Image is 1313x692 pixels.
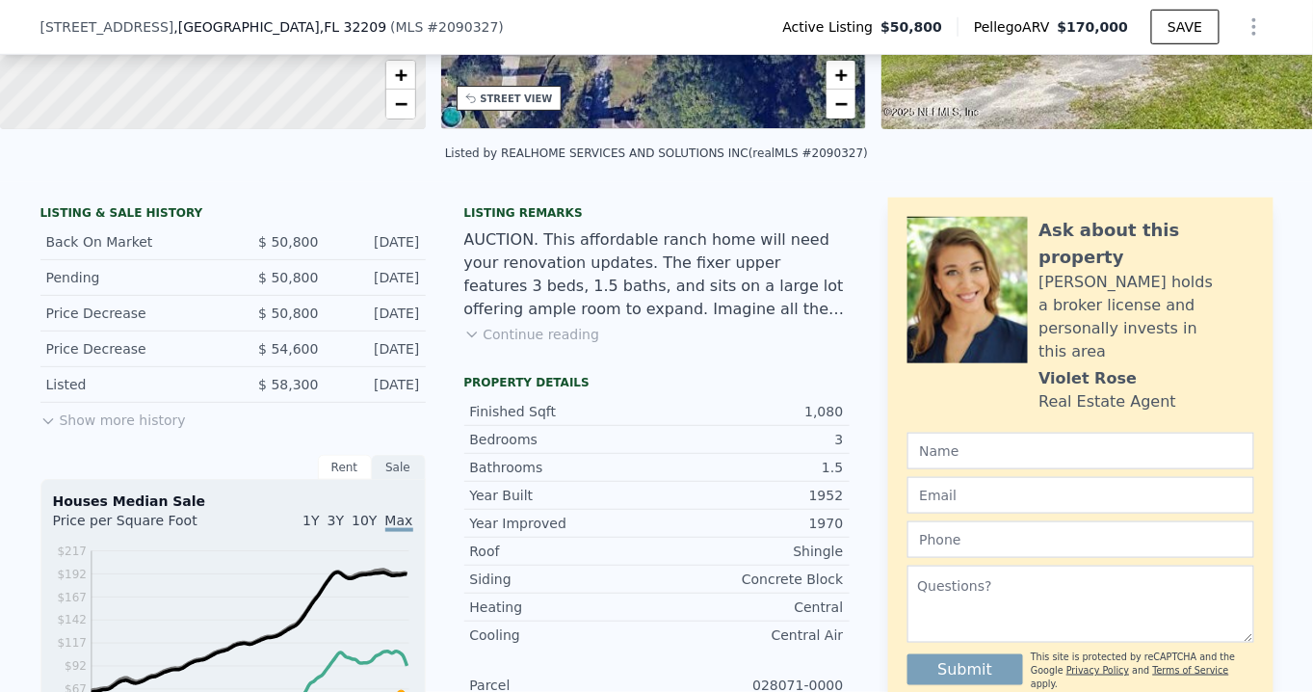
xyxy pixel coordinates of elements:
[1039,390,1177,413] div: Real Estate Agent
[258,234,318,250] span: $ 50,800
[657,598,844,617] div: Central
[320,19,386,35] span: , FL 32209
[46,304,218,323] div: Price Decrease
[470,625,657,645] div: Cooling
[481,92,553,106] div: STREET VIEW
[386,90,415,119] a: Zoom out
[57,614,87,627] tspan: $142
[53,492,413,511] div: Houses Median Sale
[258,306,318,321] span: $ 50,800
[57,545,87,558] tspan: $217
[334,232,420,252] div: [DATE]
[46,339,218,359] div: Price Decrease
[40,205,426,225] div: LISTING & SALE HISTORY
[46,268,218,287] div: Pending
[445,146,868,160] div: Listed by REALHOME SERVICES AND SOLUTIONS INC (realMLS #2090327)
[334,304,420,323] div: [DATE]
[470,402,657,421] div: Finished Sqft
[464,205,850,221] div: Listing remarks
[57,568,87,581] tspan: $192
[1039,367,1138,390] div: Violet Rose
[470,430,657,449] div: Bedrooms
[328,513,344,528] span: 3Y
[57,637,87,651] tspan: $117
[334,268,420,287] div: [DATE]
[835,63,848,87] span: +
[352,513,377,528] span: 10Y
[396,19,424,35] span: MLS
[1066,665,1129,676] a: Privacy Policy
[657,625,844,645] div: Central Air
[334,375,420,394] div: [DATE]
[385,513,413,532] span: Max
[907,477,1254,514] input: Email
[827,90,855,119] a: Zoom out
[907,654,1024,685] button: Submit
[1235,8,1274,46] button: Show Options
[428,19,499,35] span: # 2090327
[1039,217,1254,271] div: Ask about this property
[880,17,942,37] span: $50,800
[907,433,1254,469] input: Name
[657,430,844,449] div: 3
[53,511,233,542] div: Price per Square Foot
[258,341,318,357] span: $ 54,600
[657,542,844,561] div: Shingle
[470,598,657,617] div: Heating
[334,339,420,359] div: [DATE]
[657,458,844,477] div: 1.5
[394,92,407,116] span: −
[1039,271,1254,363] div: [PERSON_NAME] holds a broker license and personally invests in this area
[1058,19,1129,35] span: $170,000
[46,375,218,394] div: Listed
[40,17,174,37] span: [STREET_ADDRESS]
[1151,10,1219,44] button: SAVE
[258,270,318,285] span: $ 50,800
[1153,665,1229,676] a: Terms of Service
[65,660,87,674] tspan: $92
[470,570,657,589] div: Siding
[470,542,657,561] div: Roof
[173,17,386,37] span: , [GEOGRAPHIC_DATA]
[470,514,657,533] div: Year Improved
[470,458,657,477] div: Bathrooms
[657,514,844,533] div: 1970
[302,513,319,528] span: 1Y
[390,17,504,37] div: ( )
[464,325,600,344] button: Continue reading
[40,403,186,430] button: Show more history
[1031,651,1253,692] div: This site is protected by reCAPTCHA and the Google and apply.
[907,521,1254,558] input: Phone
[394,63,407,87] span: +
[46,232,218,252] div: Back On Market
[57,591,87,604] tspan: $167
[974,17,1058,37] span: Pellego ARV
[657,486,844,505] div: 1952
[657,402,844,421] div: 1,080
[657,570,844,589] div: Concrete Block
[386,61,415,90] a: Zoom in
[783,17,881,37] span: Active Listing
[835,92,848,116] span: −
[372,455,426,480] div: Sale
[318,455,372,480] div: Rent
[464,375,850,390] div: Property details
[258,377,318,392] span: $ 58,300
[464,228,850,321] div: AUCTION. This affordable ranch home will need your renovation updates. The fixer upper features 3...
[470,486,657,505] div: Year Built
[827,61,855,90] a: Zoom in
